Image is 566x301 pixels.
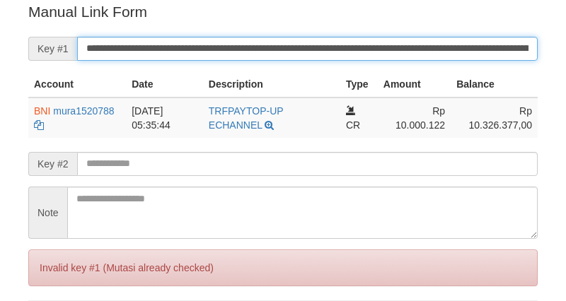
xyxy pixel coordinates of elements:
a: TRFPAYTOP-UP ECHANNEL [209,105,284,131]
th: Description [203,71,340,98]
span: Key #2 [28,152,77,176]
th: Account [28,71,126,98]
td: Rp 10.326.377,00 [451,98,538,138]
div: Invalid key #1 (Mutasi already checked) [28,249,538,286]
th: Balance [451,71,538,98]
th: Type [340,71,378,98]
td: [DATE] 05:35:44 [126,98,203,138]
span: Key #1 [28,37,77,61]
td: Rp 10.000.122 [378,98,451,138]
span: Note [28,187,67,239]
a: mura1520788 [53,105,114,117]
th: Date [126,71,203,98]
a: Copy mura1520788 to clipboard [34,119,44,131]
p: Manual Link Form [28,1,538,22]
th: Amount [378,71,451,98]
span: BNI [34,105,50,117]
span: CR [346,119,360,131]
